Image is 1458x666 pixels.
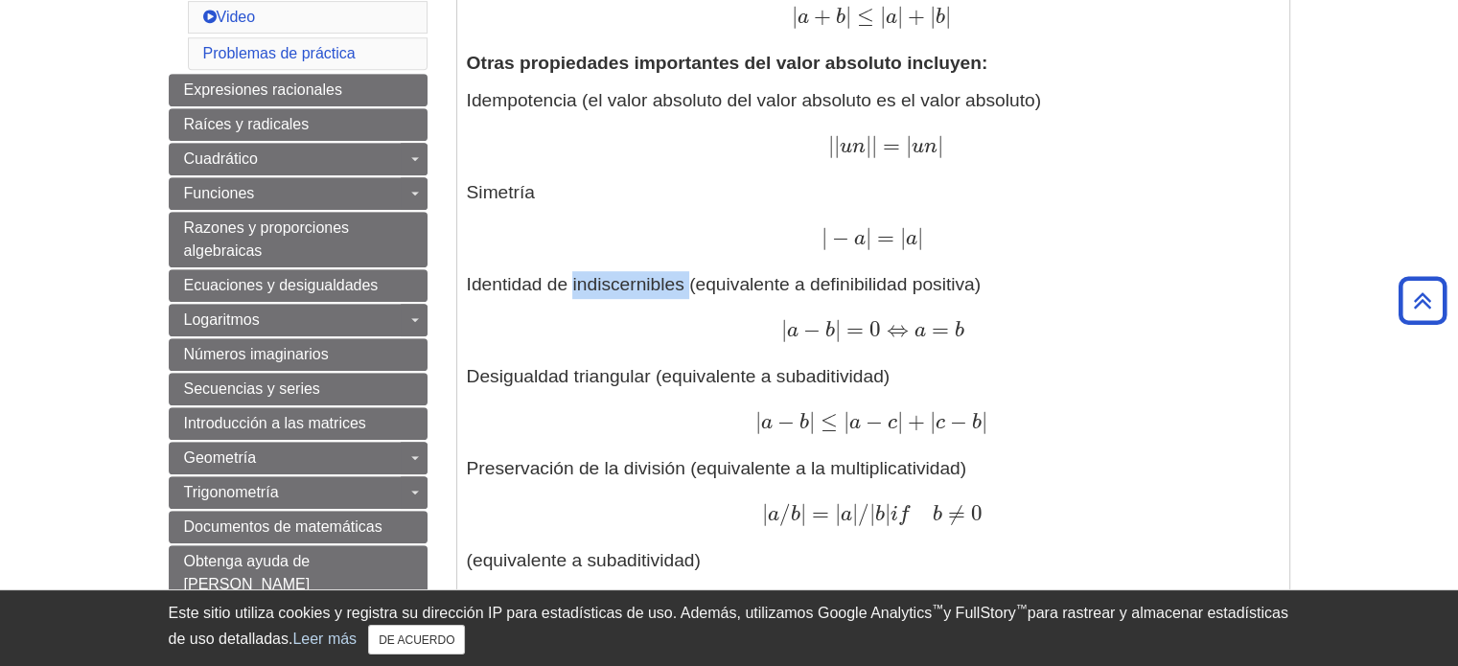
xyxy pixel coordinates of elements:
font: c [888,412,897,433]
font: Trigonometría [184,484,279,500]
font: | [828,132,834,158]
font: para rastrear y almacenar estadísticas de uso detalladas. [169,605,1288,647]
font: ⇔ [887,316,909,342]
font: Leer más [292,631,357,647]
a: Secuencias y series [169,373,428,405]
font: | [945,3,951,29]
font: c [936,412,945,433]
font: | [809,408,815,434]
font: | [937,132,943,158]
a: Problemas de práctica [203,45,356,61]
font: Secuencias y series [184,380,320,397]
font: | [885,500,891,526]
font: − [832,224,849,250]
font: a [798,7,809,28]
font: b [825,320,835,341]
a: Raíces y radicales [169,108,428,141]
font: a [886,7,897,28]
font: y FullStory [943,605,1016,621]
font: 0 [869,316,881,342]
a: Volver arriba [1392,287,1453,313]
font: | [869,500,875,526]
font: 0 [971,500,983,526]
font: | [844,408,849,434]
a: Expresiones racionales [169,74,428,106]
font: = [812,500,829,526]
font: | [866,224,871,250]
a: Números imaginarios [169,338,428,371]
font: a [906,228,917,249]
a: Razones y proporciones algebraicas [169,212,428,267]
font: | [821,224,826,250]
font: a [849,412,861,433]
font: b [799,412,809,433]
font: Este sitio utiliza cookies y registra su dirección IP para estadísticas de uso. Además, utilizamo... [169,605,933,621]
font: Ecuaciones y desigualdades [184,277,379,293]
font: Expresiones racionales [184,81,342,98]
font: | [835,500,841,526]
font: un [840,136,866,157]
font: | [906,132,912,158]
font: | [792,3,798,29]
font: | [900,224,906,250]
a: Video [203,9,256,25]
font: i [891,504,898,525]
font: a [768,504,779,525]
font: | [930,408,936,434]
font: | [845,3,851,29]
font: ™ [932,602,943,615]
a: Ecuaciones y desigualdades [169,269,428,302]
button: Cerca [368,625,465,655]
font: + [908,408,925,434]
a: Geometría [169,442,428,474]
a: Funciones [169,177,428,210]
font: f [898,504,909,525]
a: Cuadrático [169,143,428,175]
font: Razones y proporciones algebraicas [184,219,350,259]
font: = [877,224,894,250]
font: b [955,320,964,341]
font: | [982,408,987,434]
font: | [871,132,877,158]
font: | [917,224,923,250]
font: b [936,7,945,28]
font: | [800,500,806,526]
font: a [841,504,852,525]
font: Preservación de la división (equivalente a la multiplicatividad) [467,458,967,478]
font: | [897,3,903,29]
font: / [858,500,869,526]
font: = [932,316,949,342]
a: Logaritmos [169,304,428,336]
font: − [866,408,883,434]
font: Obtenga ayuda de [PERSON_NAME] [184,553,311,592]
font: ≠ [948,500,965,526]
font: | [852,500,858,526]
font: b [791,504,800,525]
font: a [761,412,773,433]
font: Video [217,9,256,25]
a: Documentos de matemáticas [169,511,428,543]
font: | [880,3,886,29]
a: Obtenga ayuda de [PERSON_NAME] [169,545,428,601]
font: ™ [1016,602,1028,615]
font: + [814,3,831,29]
font: = [883,132,900,158]
font: Introducción a las matrices [184,415,366,431]
font: Simetría [467,182,535,202]
font: a [786,320,798,341]
font: Logaritmos [184,311,260,328]
font: − [777,408,795,434]
font: − [950,408,967,434]
a: Trigonometría [169,476,428,509]
font: | [930,3,936,29]
font: Funciones [184,185,255,201]
font: Idempotencia (el valor absoluto del valor absoluto es el valor absoluto) [467,90,1041,110]
font: un [912,136,937,157]
font: | [866,132,871,158]
font: Documentos de matemáticas [184,518,382,535]
font: Desigualdad triangular (equivalente a subaditividad) [467,366,891,386]
font: | [780,316,786,342]
font: b [875,504,885,525]
font: Geometría [184,449,257,466]
font: ≤ [857,3,874,29]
